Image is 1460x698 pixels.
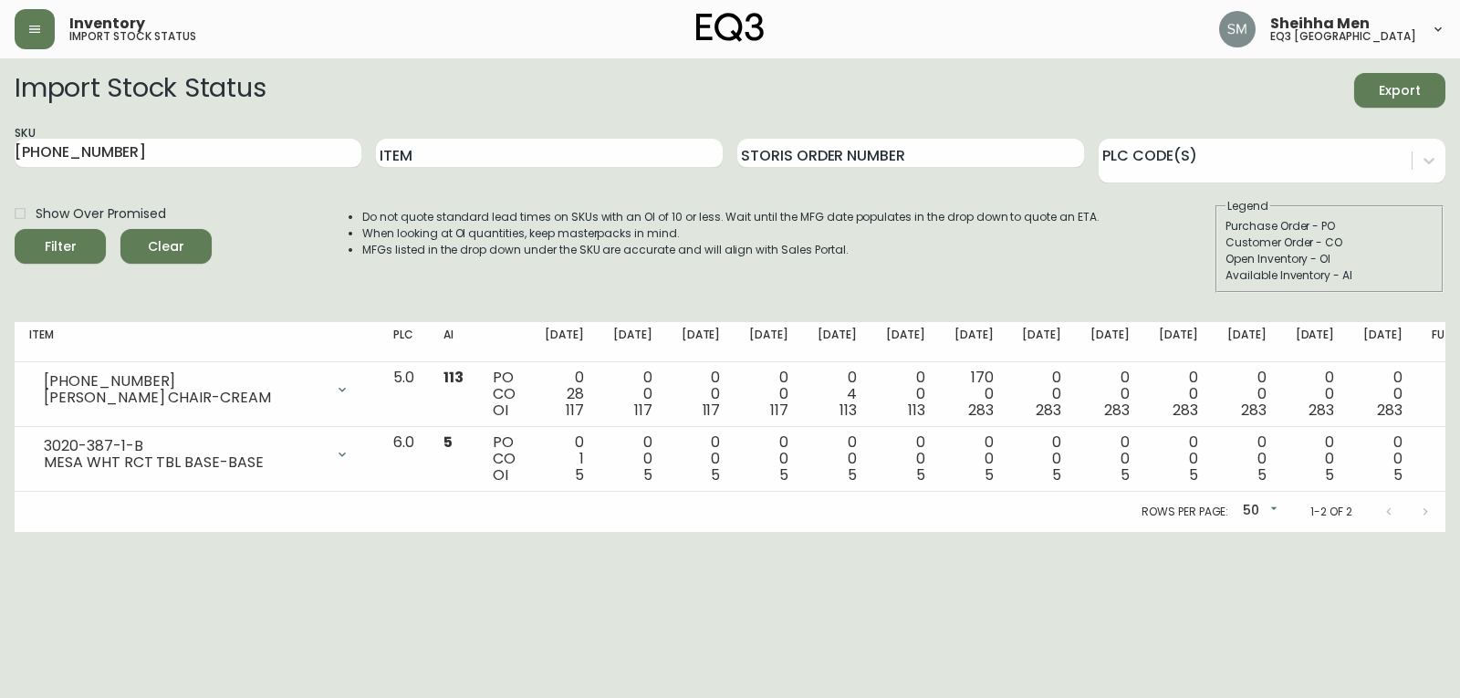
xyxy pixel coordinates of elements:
[69,31,196,42] h5: import stock status
[493,434,516,484] div: PO CO
[493,400,508,421] span: OI
[15,73,266,108] h2: Import Stock Status
[682,434,721,484] div: 0 0
[362,209,1100,225] li: Do not quote standard lead times on SKUs with an OI of 10 or less. Wait until the MFG date popula...
[599,322,667,362] th: [DATE]
[749,434,788,484] div: 0 0
[1159,370,1198,419] div: 0 0
[1296,370,1335,419] div: 0 0
[703,400,721,421] span: 117
[613,370,652,419] div: 0 0
[1225,234,1434,251] div: Customer Order - CO
[1227,434,1267,484] div: 0 0
[839,400,857,421] span: 113
[1349,322,1417,362] th: [DATE]
[1144,322,1213,362] th: [DATE]
[1090,434,1130,484] div: 0 0
[803,322,871,362] th: [DATE]
[1173,400,1198,421] span: 283
[575,464,584,485] span: 5
[886,370,925,419] div: 0 0
[1213,322,1281,362] th: [DATE]
[29,434,364,474] div: 3020-387-1-BMESA WHT RCT TBL BASE-BASE
[1022,434,1061,484] div: 0 0
[1022,370,1061,419] div: 0 0
[1225,218,1434,234] div: Purchase Order - PO
[1142,504,1228,520] p: Rows per page:
[940,322,1008,362] th: [DATE]
[916,464,925,485] span: 5
[120,229,212,264] button: Clear
[379,362,429,427] td: 5.0
[634,400,652,421] span: 117
[1090,370,1130,419] div: 0 0
[908,400,925,421] span: 113
[1257,464,1267,485] span: 5
[45,235,77,258] div: Filter
[1296,434,1335,484] div: 0 0
[818,434,857,484] div: 0 0
[1225,267,1434,284] div: Available Inventory - AI
[15,229,106,264] button: Filter
[1227,370,1267,419] div: 0 0
[135,235,197,258] span: Clear
[985,464,994,485] span: 5
[1076,322,1144,362] th: [DATE]
[36,204,166,224] span: Show Over Promised
[545,434,584,484] div: 0 1
[613,434,652,484] div: 0 0
[711,464,720,485] span: 5
[1236,496,1281,526] div: 50
[1309,400,1334,421] span: 283
[1270,31,1416,42] h5: eq3 [GEOGRAPHIC_DATA]
[1225,251,1434,267] div: Open Inventory - OI
[1354,73,1445,108] button: Export
[1225,198,1270,214] legend: Legend
[379,322,429,362] th: PLC
[779,464,788,485] span: 5
[1393,464,1403,485] span: 5
[770,400,788,421] span: 117
[44,454,324,471] div: MESA WHT RCT TBL BASE-BASE
[566,400,584,421] span: 117
[848,464,857,485] span: 5
[871,322,940,362] th: [DATE]
[1377,400,1403,421] span: 283
[1363,370,1403,419] div: 0 0
[1270,16,1370,31] span: Sheihha Men
[443,432,453,453] span: 5
[968,400,994,421] span: 283
[886,434,925,484] div: 0 0
[1310,504,1352,520] p: 1-2 of 2
[362,242,1100,258] li: MFGs listed in the drop down under the SKU are accurate and will align with Sales Portal.
[44,373,324,390] div: [PHONE_NUMBER]
[443,367,464,388] span: 113
[667,322,735,362] th: [DATE]
[493,464,508,485] span: OI
[749,370,788,419] div: 0 0
[44,390,324,406] div: [PERSON_NAME] CHAIR-CREAM
[818,370,857,419] div: 0 4
[1052,464,1061,485] span: 5
[643,464,652,485] span: 5
[954,370,994,419] div: 170 0
[362,225,1100,242] li: When looking at OI quantities, keep masterpacks in mind.
[1189,464,1198,485] span: 5
[1007,322,1076,362] th: [DATE]
[15,322,379,362] th: Item
[1281,322,1350,362] th: [DATE]
[682,370,721,419] div: 0 0
[1159,434,1198,484] div: 0 0
[29,370,364,410] div: [PHONE_NUMBER][PERSON_NAME] CHAIR-CREAM
[735,322,803,362] th: [DATE]
[1219,11,1256,47] img: cfa6f7b0e1fd34ea0d7b164297c1067f
[1121,464,1130,485] span: 5
[545,370,584,419] div: 0 28
[493,370,516,419] div: PO CO
[1363,434,1403,484] div: 0 0
[429,322,478,362] th: AI
[1104,400,1130,421] span: 283
[954,434,994,484] div: 0 0
[1369,79,1431,102] span: Export
[69,16,145,31] span: Inventory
